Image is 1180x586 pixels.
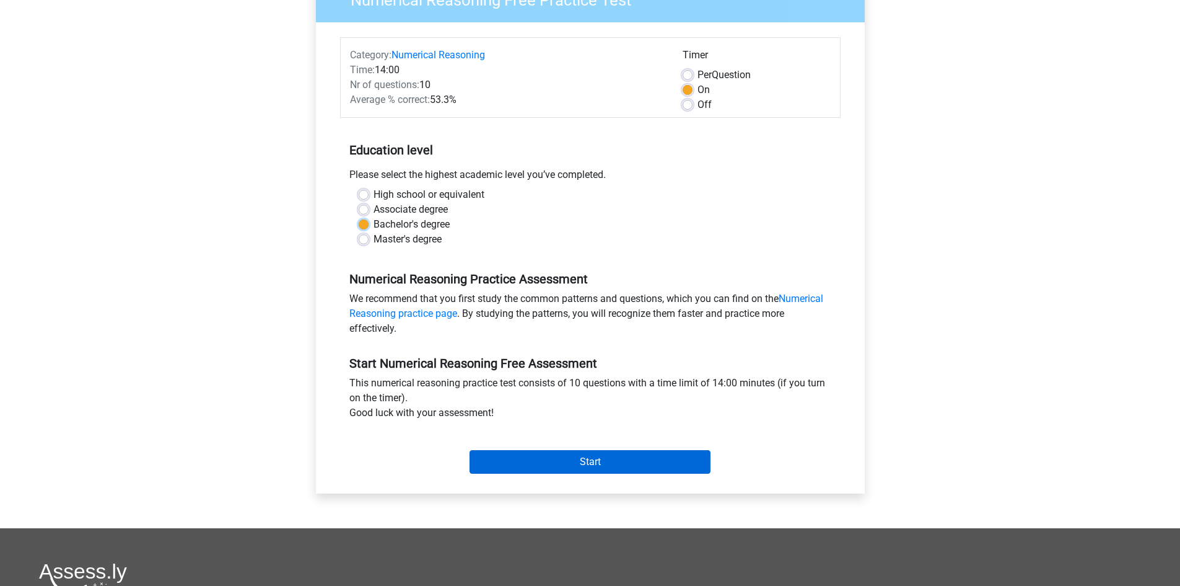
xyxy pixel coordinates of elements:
div: 53.3% [341,92,673,107]
h5: Numerical Reasoning Practice Assessment [349,272,831,286]
label: Bachelor's degree [374,217,450,232]
label: Master's degree [374,232,442,247]
label: High school or equivalent [374,187,484,202]
div: 14:00 [341,63,673,78]
span: Category: [350,49,391,61]
label: On [697,82,710,97]
div: Please select the highest academic level you’ve completed. [340,167,841,187]
span: Average % correct: [350,94,430,105]
div: 10 [341,78,673,92]
div: This numerical reasoning practice test consists of 10 questions with a time limit of 14:00 minute... [340,376,841,425]
label: Question [697,68,751,82]
a: Numerical Reasoning [391,49,485,61]
span: Time: [350,64,375,76]
input: Start [470,450,710,474]
label: Associate degree [374,202,448,217]
h5: Start Numerical Reasoning Free Assessment [349,356,831,371]
div: Timer [683,48,831,68]
span: Per [697,69,712,81]
h5: Education level [349,138,831,162]
label: Off [697,97,712,112]
div: We recommend that you first study the common patterns and questions, which you can find on the . ... [340,291,841,341]
span: Nr of questions: [350,79,419,91]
